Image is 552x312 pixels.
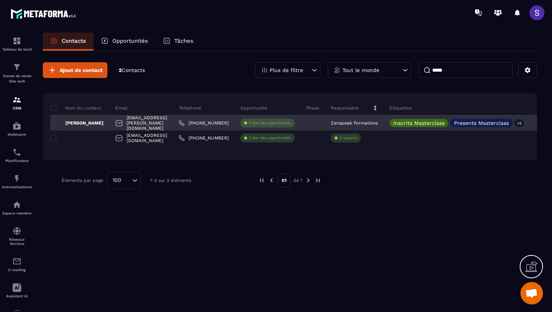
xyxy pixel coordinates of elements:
p: Opportunités [112,37,148,44]
p: Tout le monde [342,67,379,73]
p: Opportunité [240,105,267,111]
a: formationformationCRM [2,90,32,116]
a: schedulerschedulerPlanificateur [2,142,32,168]
a: [PHONE_NUMBER] [179,120,229,126]
p: [PERSON_NAME] [50,120,104,126]
p: Plus de filtre [270,67,303,73]
p: Webinaire [2,132,32,136]
div: Ouvrir le chat [520,282,543,304]
img: formation [12,63,21,72]
p: E-mailing [2,268,32,272]
img: automations [12,121,21,130]
p: de 1 [293,177,302,183]
p: +2 [514,119,524,127]
a: Contacts [43,33,94,51]
a: automationsautomationsEspace membre [2,195,32,221]
p: 01 [278,173,291,187]
a: Tâches [155,33,201,51]
p: Contacts [62,37,86,44]
p: Phase [306,105,319,111]
img: email [12,257,21,266]
a: automationsautomationsAutomatisations [2,168,32,195]
span: 100 [110,176,124,184]
p: CRM [2,106,32,110]
img: social-network [12,226,21,235]
span: Contacts [122,67,145,73]
img: next [314,177,321,184]
img: automations [12,174,21,183]
img: automations [12,200,21,209]
img: next [305,177,312,184]
p: Tableau de bord [2,47,32,51]
a: social-networksocial-networkRéseaux Sociaux [2,221,32,251]
p: Presents Masterclass [454,120,509,126]
p: 2 [119,67,145,74]
a: [PHONE_NUMBER] [179,135,229,141]
p: Réseaux Sociaux [2,237,32,246]
p: Email [115,105,128,111]
p: Créer des opportunités [249,135,291,141]
p: Planificateur [2,159,32,163]
a: formationformationTunnel de vente Site web [2,57,32,90]
div: Search for option [107,172,141,189]
p: Automatisations [2,185,32,189]
p: Tâches [174,37,193,44]
img: prev [259,177,265,184]
img: prev [268,177,275,184]
p: Créer des opportunités [249,120,291,126]
p: Inscrits Masterclass [393,120,445,126]
input: Search for option [124,176,130,184]
a: Assistant IA [2,277,32,304]
img: formation [12,36,21,45]
p: Responsable [331,105,359,111]
p: À associe [339,135,357,141]
p: Zenspeak Formations [331,120,378,126]
a: Opportunités [94,33,155,51]
a: emailemailE-mailing [2,251,32,277]
img: scheduler [12,148,21,157]
p: 1-2 sur 2 éléments [150,178,191,183]
button: Ajout de contact [43,62,107,78]
p: Étiquettes [389,105,412,111]
a: automationsautomationsWebinaire [2,116,32,142]
p: Nom du contact [50,105,101,111]
p: Assistant IA [2,294,32,298]
span: Ajout de contact [60,66,103,74]
p: Tunnel de vente Site web [2,73,32,84]
img: logo [11,7,78,21]
p: Espace membre [2,211,32,215]
a: formationformationTableau de bord [2,31,32,57]
img: formation [12,95,21,104]
p: Téléphone [179,105,201,111]
p: Éléments par page [62,178,103,183]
